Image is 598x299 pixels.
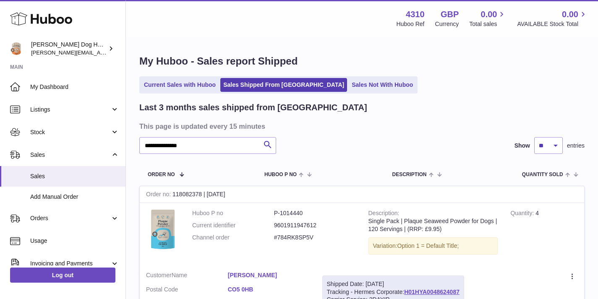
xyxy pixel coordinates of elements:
dd: P-1014440 [274,209,356,217]
div: [PERSON_NAME] Dog House [31,41,107,57]
span: Description [392,172,426,177]
span: Invoicing and Payments [30,260,110,268]
span: Listings [30,106,110,114]
span: [PERSON_NAME][EMAIL_ADDRESS][DOMAIN_NAME] [31,49,168,56]
span: entries [567,142,585,150]
a: 0.00 AVAILABLE Stock Total [517,9,588,28]
strong: Order no [146,191,172,200]
a: Sales Shipped From [GEOGRAPHIC_DATA] [220,78,347,92]
dt: Postal Code [146,286,228,296]
dt: Huboo P no [192,209,274,217]
strong: 4310 [406,9,425,20]
span: Quantity Sold [522,172,563,177]
span: Option 1 = Default Title; [397,242,459,249]
dd: #784RK8SP5V [274,234,356,242]
span: Orders [30,214,110,222]
span: Sales [30,172,119,180]
div: 118082378 | [DATE] [140,186,584,203]
div: Shipped Date: [DATE] [327,280,460,288]
span: My Dashboard [30,83,119,91]
a: 0.00 Total sales [469,9,507,28]
label: Show [514,142,530,150]
td: 4 [504,203,584,265]
div: Huboo Ref [397,20,425,28]
span: 0.00 [562,9,578,20]
div: Currency [435,20,459,28]
span: Huboo P no [264,172,297,177]
strong: Quantity [510,210,535,218]
dt: Channel order [192,234,274,242]
dt: Current identifier [192,221,274,229]
span: Order No [148,172,175,177]
a: [PERSON_NAME] [228,271,310,279]
span: Customer [146,272,172,278]
span: Stock [30,128,110,136]
strong: Description [368,210,400,218]
h1: My Huboo - Sales report Shipped [139,55,585,68]
span: Usage [30,237,119,245]
img: toby@hackneydoghouse.com [10,42,23,55]
a: H01HYA0048624087 [404,289,460,295]
div: Variation: [368,237,498,255]
div: Single Pack | Plaque Seaweed Powder for Dogs | 120 Servings | (RRP: £9.95) [368,217,498,233]
span: 0.00 [481,9,497,20]
a: Log out [10,268,115,283]
span: Total sales [469,20,507,28]
strong: GBP [441,9,459,20]
a: Sales Not With Huboo [349,78,416,92]
a: CO5 0HB [228,286,310,294]
dd: 9601911947612 [274,221,356,229]
span: Add Manual Order [30,193,119,201]
h3: This page is updated every 15 minutes [139,122,582,131]
span: Sales [30,151,110,159]
img: Untitled_2250x2700px_2250x2700px_1.png [146,209,180,250]
h2: Last 3 months sales shipped from [GEOGRAPHIC_DATA] [139,102,367,113]
a: Current Sales with Huboo [141,78,219,92]
dt: Name [146,271,228,281]
span: AVAILABLE Stock Total [517,20,588,28]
